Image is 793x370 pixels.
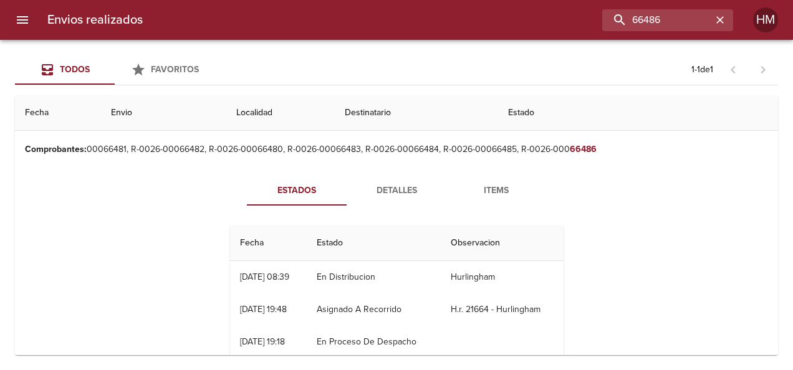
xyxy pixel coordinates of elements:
td: Asignado A Recorrido [307,293,440,326]
th: Observacion [441,225,564,261]
th: Fecha [15,95,101,131]
button: menu [7,5,37,35]
th: Destinatario [335,95,497,131]
h6: Envios realizados [47,10,143,30]
td: Hurlingham [441,261,564,293]
th: Estado [498,95,778,131]
p: 1 - 1 de 1 [691,64,713,76]
input: buscar [602,9,712,31]
div: Tabs Envios [15,55,214,85]
b: Comprobantes : [25,144,87,154]
span: Pagina siguiente [748,55,778,85]
th: Estado [307,225,440,261]
span: Todos [60,64,90,75]
span: Items [454,183,539,199]
div: HM [753,7,778,32]
td: H.r. 21664 - Hurlingham [441,293,564,326]
div: [DATE] 08:39 [240,272,289,282]
th: Fecha [230,225,307,261]
span: Favoritos [151,64,199,75]
div: [DATE] 19:48 [240,304,287,315]
p: 00066481, R-0026-00066482, R-0026-00066480, R-0026-00066483, R-0026-00066484, R-0026-00066485, R-... [25,143,768,156]
td: En Proceso De Despacho [307,326,440,358]
div: [DATE] 19:18 [240,336,285,347]
span: Estados [254,183,339,199]
span: Detalles [354,183,439,199]
td: En Distribucion [307,261,440,293]
div: Abrir información de usuario [753,7,778,32]
th: Localidad [226,95,335,131]
div: Tabs detalle de guia [247,176,546,206]
th: Envio [101,95,226,131]
em: 66486 [570,144,597,154]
